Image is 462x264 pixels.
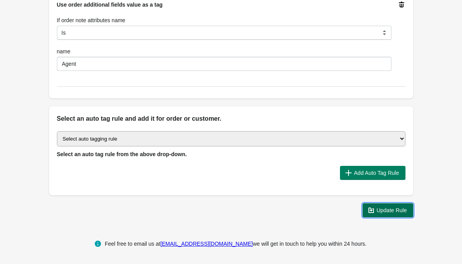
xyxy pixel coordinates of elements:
[57,114,405,123] h2: Select an auto tag rule and add it for order or customer.
[105,239,367,248] div: Feel free to email us at we will get in touch to help you within 24 hours.
[57,2,163,8] span: Use order additional fields value as a tag
[57,16,126,24] label: If order note attributes name
[377,207,407,213] span: Update Rule
[160,241,253,247] a: [EMAIL_ADDRESS][DOMAIN_NAME]
[363,203,413,217] button: Update Rule
[354,170,399,176] span: Add Auto Tag Rule
[340,166,405,180] button: Add Auto Tag Rule
[57,48,71,55] label: name
[57,57,391,71] input: Sales Channel
[57,151,187,157] span: Select an auto tag rule from the above drop-down.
